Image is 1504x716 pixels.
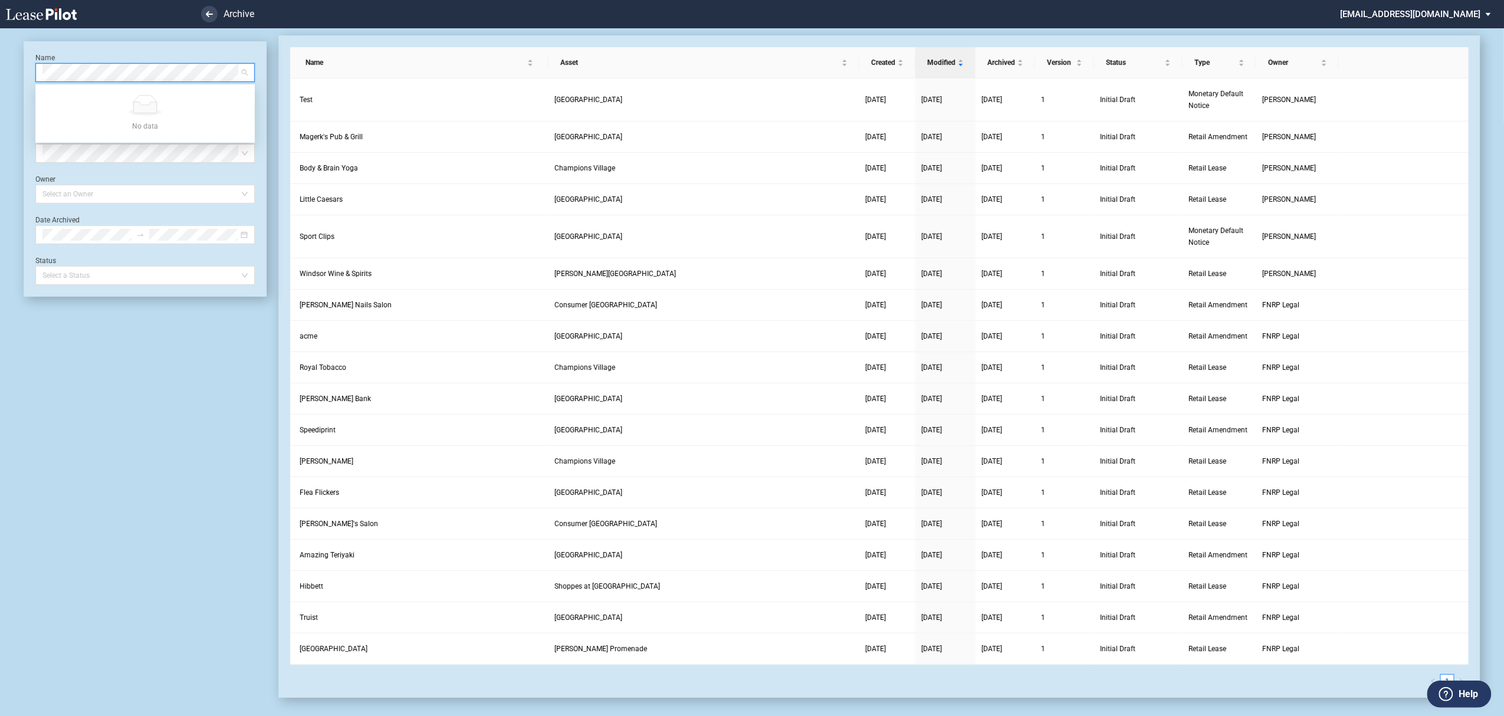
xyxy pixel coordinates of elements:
[1454,674,1469,688] button: right
[865,164,886,172] span: [DATE]
[981,426,1002,434] span: [DATE]
[1262,270,1316,278] span: Gina Bradford
[1188,551,1247,559] span: Retail Amendment
[300,96,313,104] span: Test
[865,195,886,203] span: [DATE]
[290,47,549,78] th: Name
[1041,613,1045,622] span: 1
[1262,363,1299,372] span: FNRP Legal
[1041,195,1045,203] span: 1
[1441,675,1454,688] a: 1
[981,363,1002,372] span: [DATE]
[35,257,56,265] label: Status
[1426,674,1440,688] button: left
[865,582,886,590] span: [DATE]
[1188,133,1247,141] span: Retail Amendment
[35,135,51,143] label: Type
[554,457,615,465] span: Champions Village
[1100,268,1177,280] span: Initial Draft
[1262,330,1333,342] a: FNRP Legal
[1188,457,1226,465] span: Retail Lease
[554,96,622,104] span: Southland Crossings Shopping Center
[921,332,942,340] span: [DATE]
[1188,332,1247,340] span: Retail Amendment
[1041,232,1045,241] span: 1
[1262,424,1333,436] a: FNRP Legal
[865,488,886,497] span: [DATE]
[987,57,1015,68] span: Archived
[981,613,1002,622] span: [DATE]
[1459,687,1478,702] label: Help
[865,270,886,278] span: [DATE]
[1188,582,1226,590] span: Retail Lease
[554,195,622,203] span: Shore Center
[1262,612,1333,623] a: FNRP Legal
[865,301,886,309] span: [DATE]
[554,270,676,278] span: Bishop's Corner
[1454,674,1469,688] li: Next Page
[300,332,317,340] span: acme
[300,363,346,372] span: Royal Tobacco
[35,175,55,183] label: Owner
[1262,231,1333,242] a: [PERSON_NAME]
[1262,645,1299,653] span: FNRP Legal
[1262,582,1299,590] span: FNRP Legal
[554,332,622,340] span: Cullman Shopping Center
[1459,678,1464,684] span: right
[549,47,859,78] th: Asset
[1183,47,1256,78] th: Type
[1262,488,1299,497] span: FNRP Legal
[1262,393,1333,405] a: FNRP Legal
[1262,96,1316,104] span: Ashley Spruill
[1262,131,1333,143] a: [PERSON_NAME]
[1041,133,1045,141] span: 1
[921,645,942,653] span: [DATE]
[1262,193,1333,205] a: [PERSON_NAME]
[921,96,942,104] span: [DATE]
[1035,47,1094,78] th: Version
[554,551,622,559] span: Crossroads South
[1262,195,1316,203] span: Gina Bradford
[1100,162,1177,174] span: Initial Draft
[1262,580,1333,592] a: FNRP Legal
[560,57,839,68] span: Asset
[1100,330,1177,342] span: Initial Draft
[1430,678,1436,684] span: left
[865,613,886,622] span: [DATE]
[1427,681,1492,708] button: Help
[1188,164,1226,172] span: Retail Lease
[981,645,1002,653] span: [DATE]
[300,613,318,622] span: Truist
[1100,393,1177,405] span: Initial Draft
[1041,457,1045,465] span: 1
[1262,643,1333,655] a: FNRP Legal
[865,395,886,403] span: [DATE]
[1262,457,1299,465] span: FNRP Legal
[554,582,660,590] span: Shoppes at Hickory Hollow
[1100,643,1177,655] span: Initial Draft
[976,47,1035,78] th: Archived
[554,395,622,403] span: Saucon Valley
[921,488,942,497] span: [DATE]
[1100,612,1177,623] span: Initial Draft
[1440,674,1454,688] li: 1
[1106,57,1163,68] span: Status
[1262,487,1333,498] a: FNRP Legal
[1188,645,1226,653] span: Retail Lease
[1188,426,1247,434] span: Retail Amendment
[300,457,353,465] span: Jim
[1100,580,1177,592] span: Initial Draft
[1262,162,1333,174] a: [PERSON_NAME]
[1188,363,1226,372] span: Retail Lease
[136,231,145,239] span: to
[1188,301,1247,309] span: Retail Amendment
[981,332,1002,340] span: [DATE]
[554,301,657,309] span: Consumer Square West
[865,457,886,465] span: [DATE]
[1100,518,1177,530] span: Initial Draft
[1262,232,1316,241] span: Kelsey Strachan
[35,54,55,62] label: Name
[1262,518,1333,530] a: FNRP Legal
[1041,301,1045,309] span: 1
[554,520,657,528] span: Consumer Square West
